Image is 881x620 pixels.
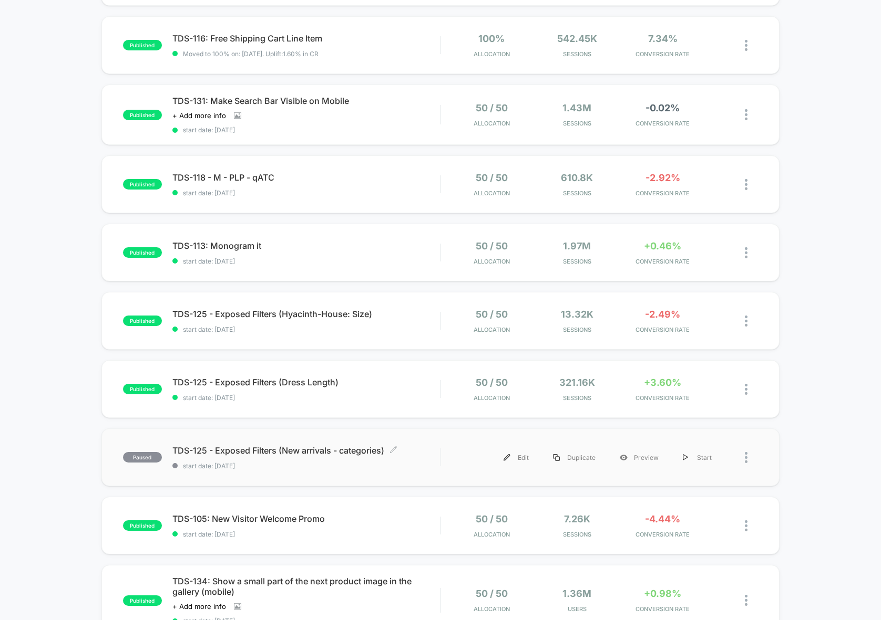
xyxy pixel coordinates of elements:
span: Allocation [474,394,510,402]
img: close [745,452,747,463]
span: CONVERSION RATE [622,120,703,127]
span: Allocation [474,326,510,333]
span: published [123,384,162,394]
span: + Add more info [172,111,226,120]
span: Sessions [537,394,617,402]
span: 50 / 50 [476,588,508,599]
span: start date: [DATE] [172,189,440,197]
img: menu [504,454,510,461]
span: CONVERSION RATE [622,326,703,333]
img: menu [553,454,560,461]
span: 1.36M [562,588,591,599]
span: start date: [DATE] [172,325,440,333]
span: Sessions [537,531,617,538]
span: Allocation [474,50,510,58]
span: +0.98% [644,588,681,599]
span: Users [537,605,617,613]
span: TDS-134: Show a small part of the next product image in the gallery (mobile) [172,576,440,597]
span: 50 / 50 [476,513,508,524]
span: Allocation [474,120,510,127]
span: published [123,247,162,258]
span: 542.45k [557,33,597,44]
span: 50 / 50 [476,240,508,251]
span: -2.49% [645,309,680,320]
span: TDS-125 - Exposed Filters (Hyacinth-House: Size) [172,309,440,319]
span: start date: [DATE] [172,530,440,538]
span: 1.97M [563,240,591,251]
span: Moved to 100% on: [DATE] . Uplift: 1.60% in CR [183,50,319,58]
span: + Add more info [172,602,226,611]
img: menu [683,454,688,461]
img: close [745,109,747,120]
span: 50 / 50 [476,377,508,388]
span: 50 / 50 [476,309,508,320]
span: published [123,110,162,120]
span: +3.60% [644,377,681,388]
span: CONVERSION RATE [622,394,703,402]
span: published [123,316,162,326]
span: Allocation [474,190,510,197]
span: TDS-125 - Exposed Filters (New arrivals - categories) [172,445,440,456]
span: 321.16k [559,377,595,388]
span: CONVERSION RATE [622,531,703,538]
span: TDS-118 - M - PLP - qATC [172,172,440,183]
span: published [123,595,162,606]
span: TDS-125 - Exposed Filters (Dress Length) [172,377,440,387]
img: close [745,316,747,327]
img: close [745,595,747,606]
span: Sessions [537,50,617,58]
span: Allocation [474,258,510,265]
span: -0.02% [646,102,680,113]
span: published [123,520,162,531]
span: 50 / 50 [476,172,508,183]
span: published [123,179,162,190]
span: +0.46% [644,240,681,251]
div: Edit [491,446,541,469]
img: close [745,247,747,258]
span: TDS-131: Make Search Bar Visible on Mobile [172,96,440,106]
div: Start [671,446,724,469]
span: CONVERSION RATE [622,50,703,58]
span: published [123,40,162,50]
span: start date: [DATE] [172,394,440,402]
span: Sessions [537,190,617,197]
span: Allocation [474,605,510,613]
span: Allocation [474,531,510,538]
img: close [745,179,747,190]
span: 7.34% [648,33,678,44]
span: 7.26k [564,513,590,524]
span: 100% [478,33,505,44]
span: 1.43M [562,102,591,113]
span: 13.32k [561,309,593,320]
div: Preview [608,446,671,469]
span: CONVERSION RATE [622,258,703,265]
span: Sessions [537,258,617,265]
span: CONVERSION RATE [622,605,703,613]
div: Duplicate [541,446,608,469]
span: start date: [DATE] [172,462,440,470]
span: start date: [DATE] [172,257,440,265]
img: close [745,40,747,51]
span: Sessions [537,326,617,333]
img: close [745,384,747,395]
span: TDS-113: Monogram it [172,240,440,251]
span: start date: [DATE] [172,126,440,134]
span: Sessions [537,120,617,127]
span: 50 / 50 [476,102,508,113]
span: TDS-116: Free Shipping Cart Line Item [172,33,440,44]
span: -4.44% [645,513,680,524]
span: -2.92% [646,172,680,183]
span: CONVERSION RATE [622,190,703,197]
span: TDS-105: New Visitor Welcome Promo [172,513,440,524]
span: 610.8k [561,172,593,183]
img: close [745,520,747,531]
span: paused [123,452,162,463]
